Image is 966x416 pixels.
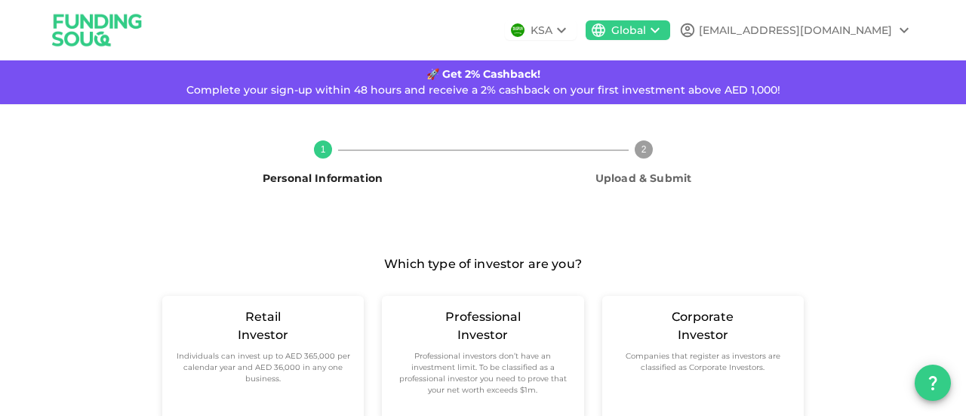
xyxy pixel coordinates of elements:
[699,23,892,39] div: [EMAIL_ADDRESS][DOMAIN_NAME]
[238,326,288,344] div: Investor
[186,83,780,97] span: Complete your sign-up within 48 hours and receive a 2% cashback on your first investment above AE...
[641,144,646,155] text: 2
[511,23,525,37] img: flag-sa.b9a346574cdc8950dd34b50780441f57.svg
[457,326,508,344] div: Investor
[614,350,792,373] small: Companies that register as investors are classified as Corporate Investors.
[915,365,951,401] button: question
[611,23,646,39] div: Global
[384,254,582,275] span: Which type of investor are you?
[426,67,540,81] strong: 🚀 Get 2% Cashback!
[678,326,728,344] div: Investor
[174,350,352,384] small: Individuals can invest up to AED 365,000 per calendar year and AED 36,000 in any one business.
[263,171,383,185] span: Personal Information
[445,308,521,326] div: Professional
[245,308,281,326] div: Retail
[672,308,734,326] div: Corporate
[595,171,691,185] span: Upload & Submit
[531,23,552,39] div: KSA
[394,350,571,396] small: Professional investors don’t have an investment limit. To be classified as a professional investo...
[320,144,325,155] text: 1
